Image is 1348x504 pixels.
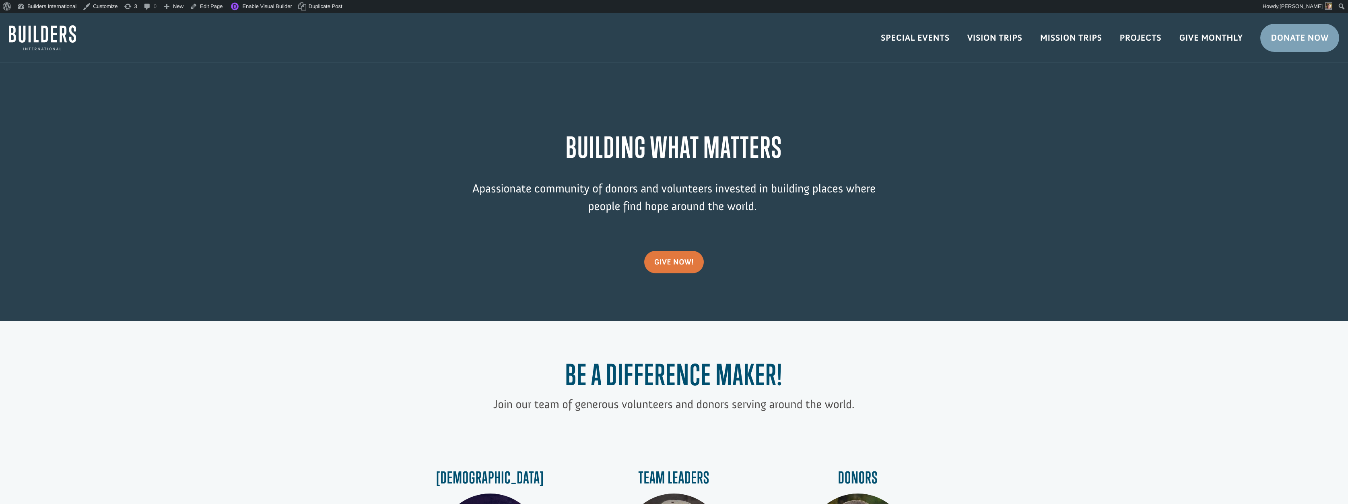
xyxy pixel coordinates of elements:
h1: Be a Difference Maker! [457,358,891,395]
p: passionate community of donors and volunteers invested in building places where people find hope ... [457,180,891,227]
h3: [DEMOGRAPHIC_DATA] [412,468,568,491]
span: A [472,181,479,196]
a: Vision Trips [958,26,1031,50]
span: [PERSON_NAME] [1280,3,1323,9]
h3: Team Leaders [596,468,752,491]
span: Join our team of generous volunteers and donors serving around the world. [493,397,854,411]
a: give now! [644,251,704,273]
a: Mission Trips [1031,26,1111,50]
img: Builders International [9,25,76,50]
a: Give Monthly [1170,26,1251,50]
h3: Donors [780,468,936,491]
h1: BUILDING WHAT MATTERS [457,130,891,168]
a: Projects [1111,26,1171,50]
a: Special Events [872,26,958,50]
a: Donate Now [1260,24,1339,52]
